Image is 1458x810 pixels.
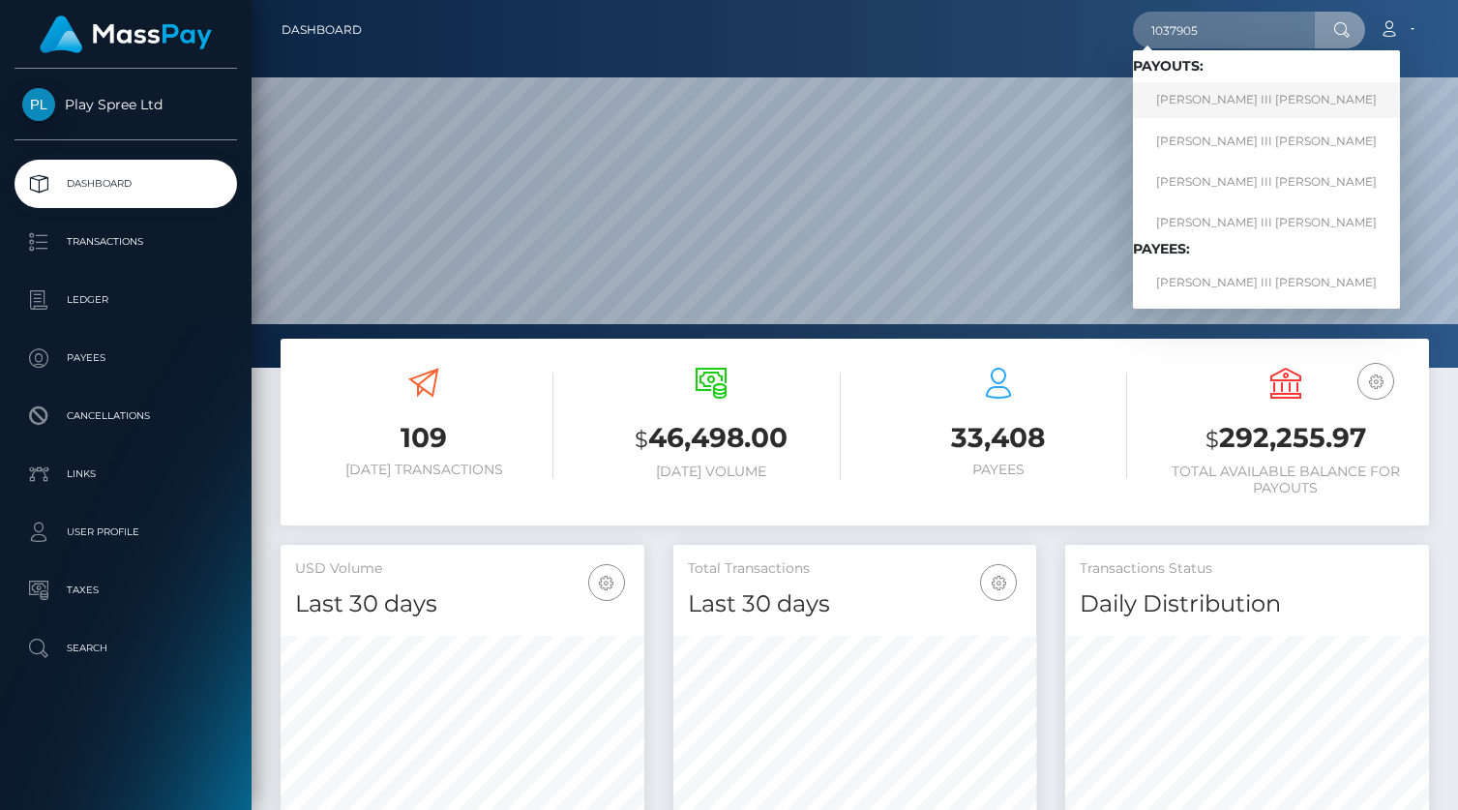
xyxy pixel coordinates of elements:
h6: Payouts: [1133,58,1400,75]
p: Search [22,634,229,663]
span: Play Spree Ltd [15,96,237,113]
a: Dashboard [282,10,362,50]
a: [PERSON_NAME] III [PERSON_NAME] [1133,204,1400,240]
p: Cancellations [22,402,229,431]
h3: 46,498.00 [582,419,841,459]
img: MassPay Logo [40,15,212,53]
p: Taxes [22,576,229,605]
a: Search [15,624,237,673]
a: Payees [15,334,237,382]
p: Ledger [22,285,229,315]
a: Cancellations [15,392,237,440]
h3: 33,408 [870,419,1128,457]
a: [PERSON_NAME] III [PERSON_NAME] [1133,123,1400,159]
h6: [DATE] Volume [582,464,841,480]
p: Payees [22,344,229,373]
h3: 109 [295,419,553,457]
h6: Payees: [1133,241,1400,257]
p: Dashboard [22,169,229,198]
h6: Total Available Balance for Payouts [1156,464,1414,496]
h5: Total Transactions [688,559,1023,579]
a: Taxes [15,566,237,615]
a: Ledger [15,276,237,324]
a: User Profile [15,508,237,556]
p: User Profile [22,518,229,547]
img: Play Spree Ltd [22,88,55,121]
a: [PERSON_NAME] III [PERSON_NAME] [1133,264,1400,300]
h6: [DATE] Transactions [295,462,553,478]
input: Search... [1133,12,1315,48]
h4: Daily Distribution [1080,587,1414,621]
small: $ [635,426,648,453]
a: [PERSON_NAME] III [PERSON_NAME] [1133,82,1400,118]
small: $ [1205,426,1219,453]
h5: Transactions Status [1080,559,1414,579]
a: Links [15,450,237,498]
h4: Last 30 days [295,587,630,621]
p: Links [22,460,229,489]
h4: Last 30 days [688,587,1023,621]
a: Dashboard [15,160,237,208]
h3: 292,255.97 [1156,419,1414,459]
h6: Payees [870,462,1128,478]
h5: USD Volume [295,559,630,579]
a: [PERSON_NAME] III [PERSON_NAME] [1133,164,1400,199]
a: Transactions [15,218,237,266]
p: Transactions [22,227,229,256]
